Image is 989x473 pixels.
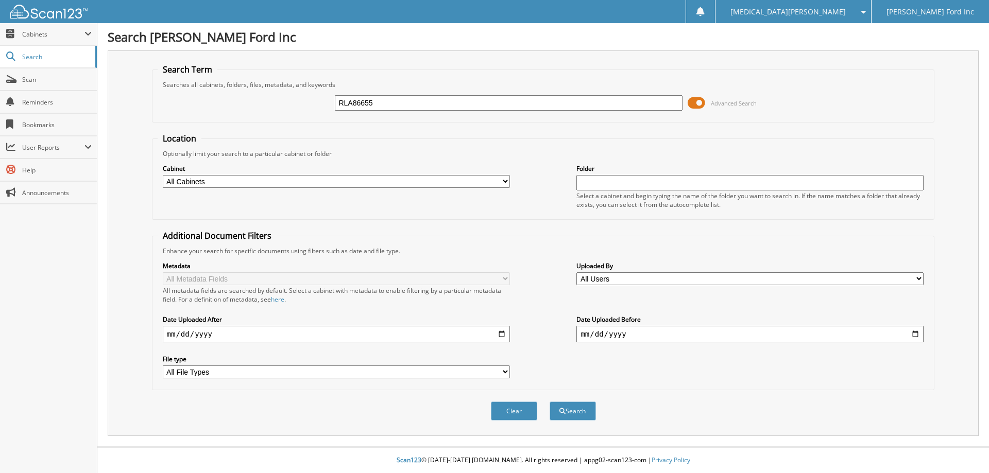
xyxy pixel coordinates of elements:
[550,401,596,421] button: Search
[163,355,510,363] label: File type
[576,326,924,342] input: end
[108,28,979,45] h1: Search [PERSON_NAME] Ford Inc
[163,164,510,173] label: Cabinet
[22,52,90,61] span: Search
[730,9,846,15] span: [MEDICAL_DATA][PERSON_NAME]
[22,98,92,107] span: Reminders
[163,261,510,270] label: Metadata
[576,261,924,270] label: Uploaded By
[158,80,929,89] div: Searches all cabinets, folders, files, metadata, and keywords
[158,133,201,144] legend: Location
[10,5,88,19] img: scan123-logo-white.svg
[163,315,510,324] label: Date Uploaded After
[652,456,690,464] a: Privacy Policy
[158,247,929,255] div: Enhance your search for specific documents using filters such as date and file type.
[491,401,537,421] button: Clear
[711,99,757,107] span: Advanced Search
[271,295,284,304] a: here
[576,315,924,324] label: Date Uploaded Before
[163,286,510,304] div: All metadata fields are searched by default. Select a cabinet with metadata to enable filtering b...
[158,64,217,75] legend: Search Term
[576,191,924,209] div: Select a cabinet and begin typing the name of the folder you want to search in. If the name match...
[397,456,421,464] span: Scan123
[886,9,974,15] span: [PERSON_NAME] Ford Inc
[97,448,989,473] div: © [DATE]-[DATE] [DOMAIN_NAME]. All rights reserved | appg02-scan123-com |
[158,149,929,158] div: Optionally limit your search to a particular cabinet or folder
[22,30,84,39] span: Cabinets
[22,166,92,174] span: Help
[576,164,924,173] label: Folder
[22,188,92,197] span: Announcements
[158,230,277,241] legend: Additional Document Filters
[22,143,84,152] span: User Reports
[22,120,92,129] span: Bookmarks
[937,424,989,473] iframe: Chat Widget
[22,75,92,84] span: Scan
[163,326,510,342] input: start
